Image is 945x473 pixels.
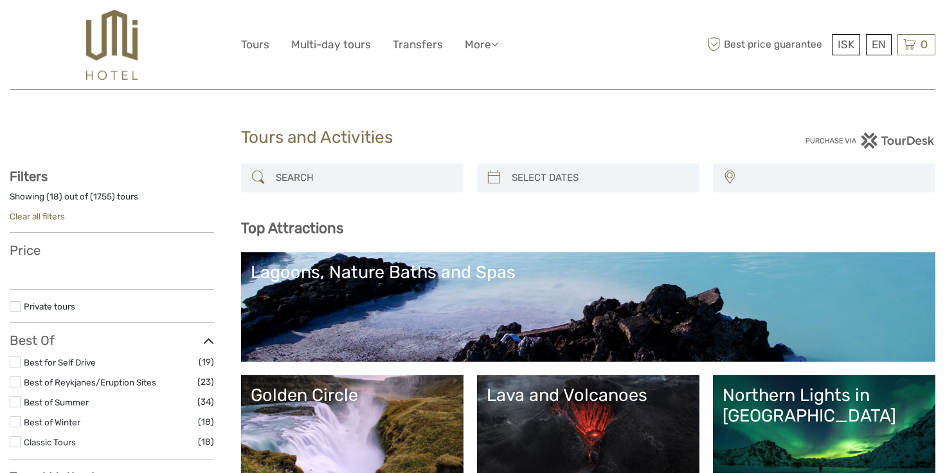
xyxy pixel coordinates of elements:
span: (18) [198,414,214,429]
label: 18 [50,190,59,203]
a: Clear all filters [10,211,65,221]
strong: Filters [10,169,48,184]
span: ISK [838,38,854,51]
span: (19) [199,355,214,369]
b: Top Attractions [241,219,343,237]
div: Lagoons, Nature Baths and Spas [251,262,926,283]
img: 526-1e775aa5-7374-4589-9d7e-5793fb20bdfc_logo_big.jpg [86,10,137,80]
h3: Price [10,243,214,258]
a: Transfers [393,35,443,54]
a: Best of Reykjanes/Eruption Sites [24,377,156,387]
a: Private tours [24,301,75,311]
input: SELECT DATES [507,167,693,189]
a: Best of Summer [24,397,89,407]
div: Golden Circle [251,385,454,405]
a: Best for Self Drive [24,357,96,367]
span: (18) [198,434,214,449]
a: Classic Tours [24,437,76,447]
a: Lagoons, Nature Baths and Spas [251,262,926,352]
a: More [465,35,498,54]
img: PurchaseViaTourDesk.png [805,133,935,149]
div: Lava and Volcanoes [487,385,690,405]
span: (23) [197,375,214,389]
h1: Tours and Activities [241,127,704,148]
div: EN [866,34,892,55]
a: Best of Winter [24,417,80,427]
div: Northern Lights in [GEOGRAPHIC_DATA] [723,385,926,427]
span: (34) [197,394,214,409]
div: Showing ( ) out of ( ) tours [10,190,214,210]
span: Best price guarantee [704,34,829,55]
label: 1755 [93,190,112,203]
input: SEARCH [271,167,457,189]
h3: Best Of [10,333,214,348]
span: 0 [919,38,930,51]
a: Multi-day tours [291,35,371,54]
a: Tours [241,35,269,54]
